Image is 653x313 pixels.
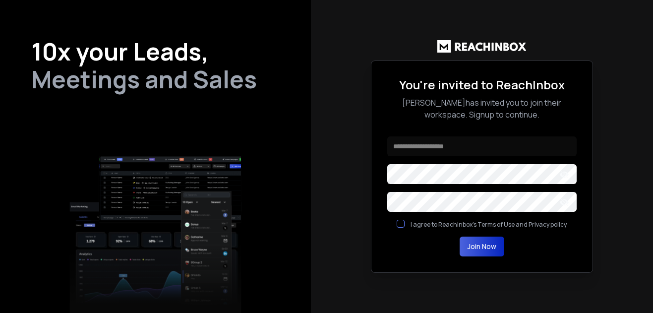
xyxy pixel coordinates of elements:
button: Join Now [460,237,504,256]
h1: 10x your Leads, [32,40,279,63]
h2: You're invited to ReachInbox [387,77,577,93]
h2: Meetings and Sales [32,67,279,91]
label: I agree to ReachInbox's Terms of Use and Privacy policy [411,220,567,229]
p: [PERSON_NAME] has invited you to join their workspace. Signup to continue. [387,97,577,121]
